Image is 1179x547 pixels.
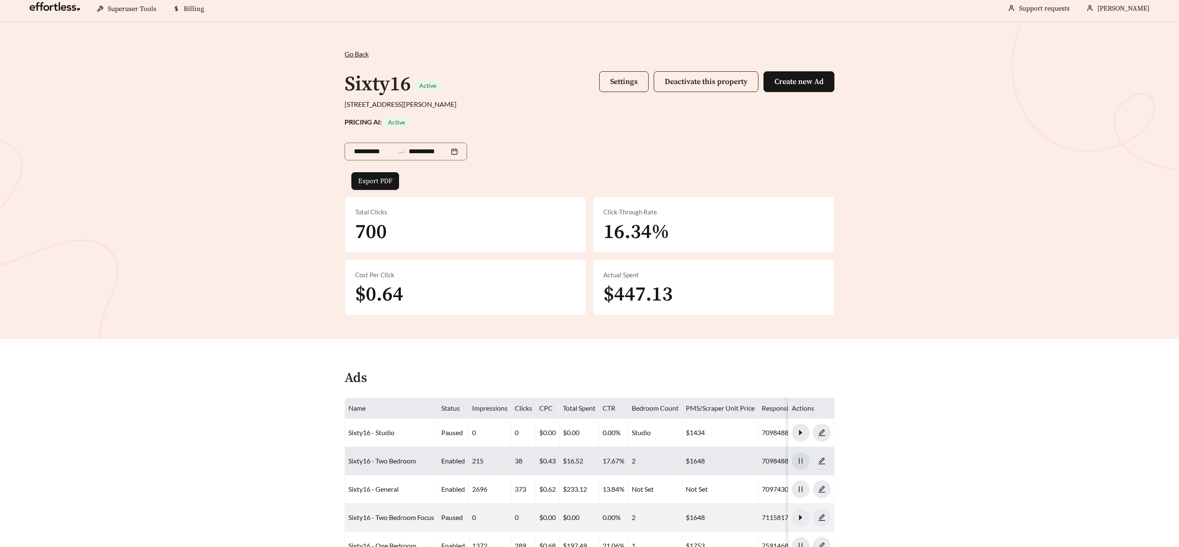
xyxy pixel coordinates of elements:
[603,282,673,307] span: $447.13
[345,72,411,97] h1: Sixty16
[108,5,156,13] span: Superuser Tools
[536,475,560,504] td: $0.62
[758,475,816,504] td: 709743071268
[441,485,465,493] span: enabled
[792,514,809,521] span: caret-right
[536,447,560,475] td: $0.43
[628,504,682,532] td: 2
[774,77,823,87] span: Create new Ad
[511,419,536,447] td: 0
[792,424,810,441] button: caret-right
[184,5,204,13] span: Billing
[438,398,469,419] th: Status
[345,118,410,126] strong: PRICING AI:
[441,428,463,436] span: paused
[792,457,809,465] span: pause
[441,457,465,465] span: enabled
[792,429,809,436] span: caret-right
[682,504,758,532] td: $1648
[469,447,511,475] td: 215
[398,148,405,156] span: swap-right
[441,513,463,521] span: paused
[398,148,405,155] span: to
[682,447,758,475] td: $1648
[536,504,560,532] td: $0.00
[1019,4,1070,13] a: Support requests
[469,398,511,419] th: Impressions
[792,485,809,493] span: pause
[628,447,682,475] td: 2
[599,71,649,92] button: Settings
[469,504,511,532] td: 0
[792,452,810,470] button: pause
[1098,4,1149,13] span: [PERSON_NAME]
[813,514,830,521] span: edit
[603,270,824,280] div: Actual Spent
[560,504,599,532] td: $0.00
[560,475,599,504] td: $233.12
[813,509,831,526] button: edit
[610,77,638,87] span: Settings
[345,99,834,109] div: [STREET_ADDRESS][PERSON_NAME]
[813,457,830,465] span: edit
[603,404,615,412] span: CTR
[469,475,511,504] td: 2696
[560,398,599,419] th: Total Spent
[599,504,628,532] td: 0.00%
[603,219,669,245] span: 16.34%
[539,404,553,412] span: CPC
[813,480,831,498] button: edit
[348,513,434,521] a: Sixty16 - Two Bedroom Focus
[511,398,536,419] th: Clicks
[348,428,394,436] a: Sixty16 - Studio
[355,207,576,217] div: Total Clicks
[628,398,682,419] th: Bedroom Count
[813,485,831,493] a: edit
[758,419,816,447] td: 709848862937
[358,176,392,186] span: Export PDF
[628,419,682,447] td: Studio
[599,447,628,475] td: 17.67%
[654,71,758,92] button: Deactivate this property
[348,457,416,465] a: Sixty16 - Two Bedroom
[388,119,405,126] span: Active
[758,398,816,419] th: Responsive Ad Id
[792,509,810,526] button: caret-right
[758,447,816,475] td: 709848873323
[560,419,599,447] td: $0.00
[355,270,576,280] div: Cost Per Click
[355,282,403,307] span: $0.64
[813,513,831,521] a: edit
[813,429,830,436] span: edit
[419,82,436,89] span: Active
[560,447,599,475] td: $16.52
[599,475,628,504] td: 13.84%
[511,447,536,475] td: 38
[345,50,369,58] span: Go Back
[355,219,387,245] span: 700
[345,398,438,419] th: Name
[469,419,511,447] td: 0
[351,172,399,190] button: Export PDF
[792,480,810,498] button: pause
[813,424,831,441] button: edit
[511,475,536,504] td: 373
[813,428,831,436] a: edit
[758,504,816,532] td: 711581767889
[813,452,831,470] button: edit
[682,419,758,447] td: $1434
[788,398,834,419] th: Actions
[682,475,758,504] td: Not Set
[536,419,560,447] td: $0.00
[813,485,830,493] span: edit
[813,457,831,465] a: edit
[511,504,536,532] td: 0
[682,398,758,419] th: PMS/Scraper Unit Price
[763,71,834,92] button: Create new Ad
[345,371,367,386] h4: Ads
[665,77,747,87] span: Deactivate this property
[348,485,399,493] a: Sixty16 - General
[599,419,628,447] td: 0.00%
[628,475,682,504] td: Not Set
[603,207,824,217] div: Click-Through Rate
